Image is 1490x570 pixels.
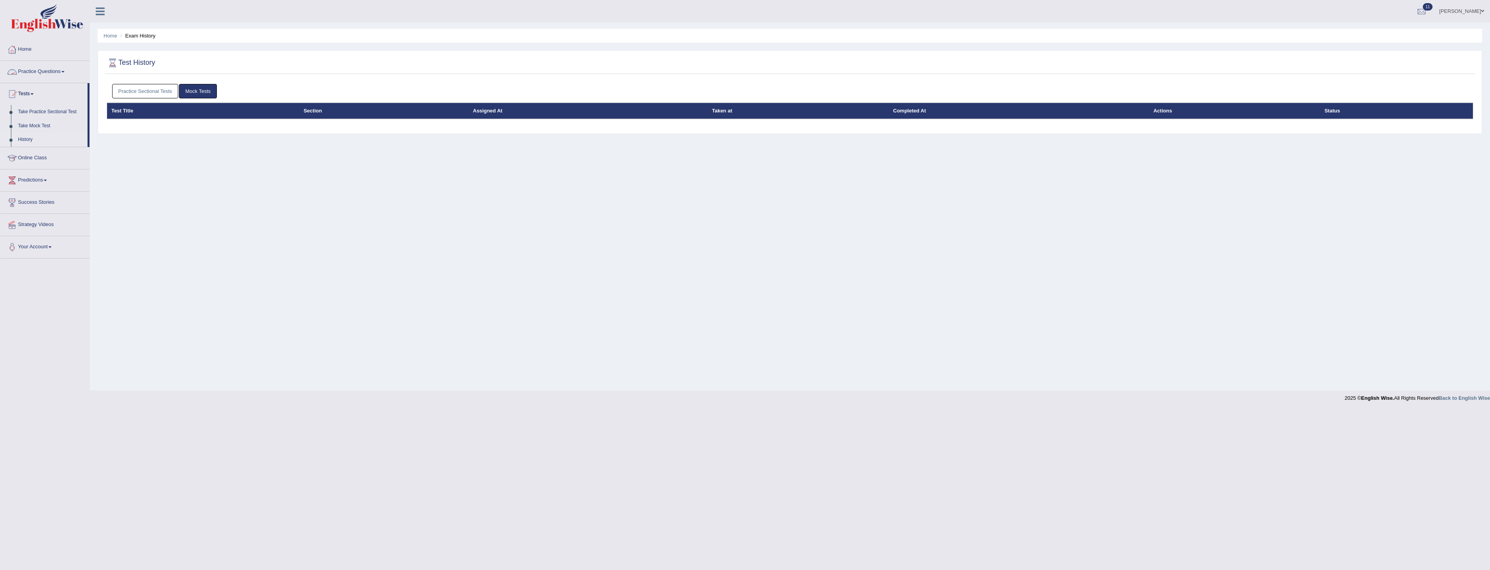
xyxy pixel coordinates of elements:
[104,33,117,39] a: Home
[1361,395,1394,401] strong: English Wise.
[889,103,1149,119] th: Completed At
[107,57,155,69] h2: Test History
[0,236,89,256] a: Your Account
[0,61,89,80] a: Practice Questions
[1320,103,1473,119] th: Status
[14,133,88,147] a: History
[0,192,89,211] a: Success Stories
[0,169,89,189] a: Predictions
[14,105,88,119] a: Take Practice Sectional Test
[0,83,88,103] a: Tests
[179,84,217,98] a: Mock Tests
[0,214,89,233] a: Strategy Videos
[469,103,708,119] th: Assigned At
[14,119,88,133] a: Take Mock Test
[299,103,469,119] th: Section
[112,84,179,98] a: Practice Sectional Tests
[1149,103,1320,119] th: Actions
[0,39,89,58] a: Home
[1423,3,1433,11] span: 11
[1345,390,1490,402] div: 2025 © All Rights Reserved
[708,103,889,119] th: Taken at
[118,32,156,39] li: Exam History
[0,147,89,167] a: Online Class
[107,103,299,119] th: Test Title
[1439,395,1490,401] a: Back to English Wise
